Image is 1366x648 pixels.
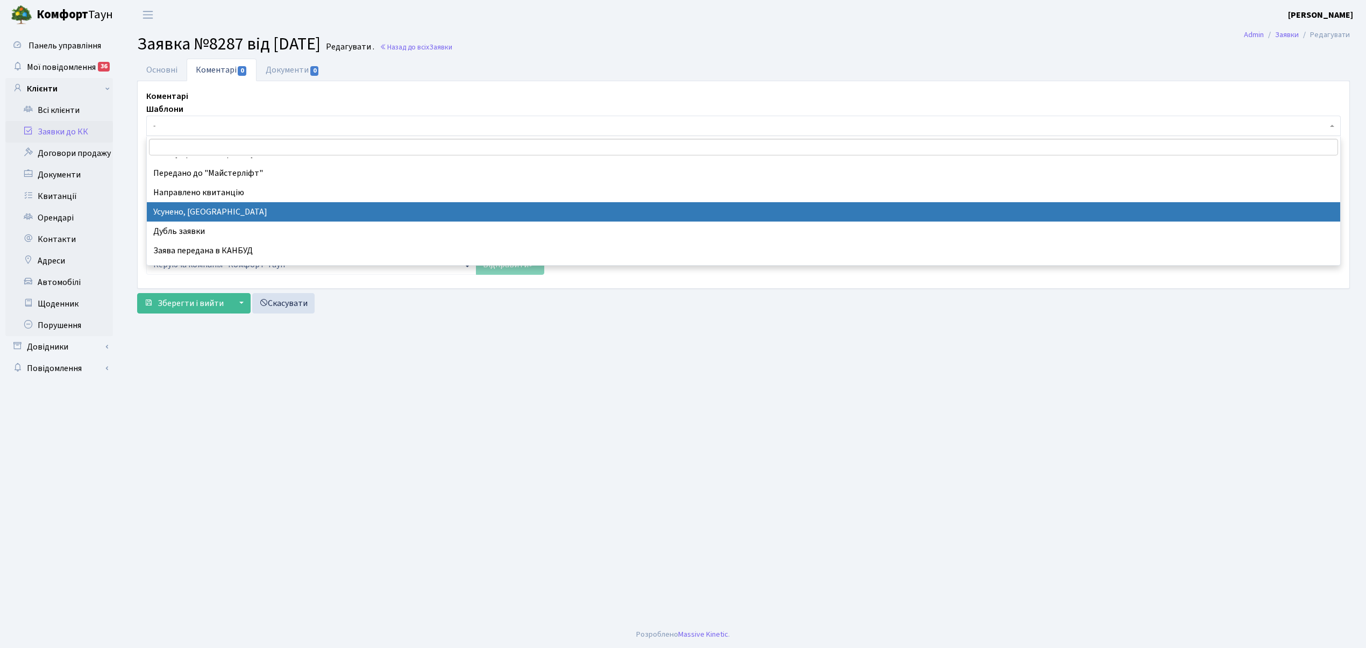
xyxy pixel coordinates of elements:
span: Мої повідомлення [27,61,96,73]
li: Усунено, [GEOGRAPHIC_DATA] [147,202,1340,222]
a: Квитанції [5,186,113,207]
nav: breadcrumb [1228,24,1366,46]
a: Заявки [1275,29,1299,40]
img: logo.png [11,4,32,26]
a: Документи [257,59,329,81]
span: Зберегти і вийти [158,297,224,309]
div: Розроблено . [636,629,730,640]
a: Контакти [5,229,113,250]
button: Переключити навігацію [134,6,161,24]
button: Зберегти і вийти [137,293,231,314]
a: Коментарі [187,59,257,81]
span: - [153,120,1327,131]
b: Комфорт [37,6,88,23]
a: [PERSON_NAME] [1288,9,1353,22]
a: Документи [5,164,113,186]
div: 36 [98,62,110,72]
span: Таун [37,6,113,24]
span: 0 [310,66,319,76]
a: Адреси [5,250,113,272]
span: Заявка №8287 від [DATE] [137,32,321,56]
a: Скасувати [252,293,315,314]
a: Massive Kinetic [678,629,728,640]
b: [PERSON_NAME] [1288,9,1353,21]
a: Договори продажу [5,143,113,164]
li: Редагувати [1299,29,1350,41]
a: Назад до всіхЗаявки [380,42,452,52]
span: Панель управління [29,40,101,52]
body: Rich Text Area. Press ALT-0 for help. [9,9,1185,20]
li: Передано до "Майстерліфт" [147,163,1340,183]
label: Шаблони [146,103,183,116]
li: Таку послугу не надаємо [147,260,1340,280]
a: Панель управління [5,35,113,56]
label: Коментарі [146,90,188,103]
a: Admin [1244,29,1264,40]
a: Довідники [5,336,113,358]
small: Редагувати . [324,42,374,52]
a: Заявки до КК [5,121,113,143]
a: Автомобілі [5,272,113,293]
a: Мої повідомлення36 [5,56,113,78]
span: 0 [238,66,246,76]
a: Клієнти [5,78,113,99]
a: Основні [137,59,187,81]
a: Повідомлення [5,358,113,379]
li: Заява передана в КАНБУД [147,241,1340,260]
span: - [146,116,1341,136]
span: Заявки [429,42,452,52]
a: Всі клієнти [5,99,113,121]
li: Направлено квитанцію [147,183,1340,202]
li: Дубль заявки [147,222,1340,241]
a: Орендарі [5,207,113,229]
a: Щоденник [5,293,113,315]
a: Порушення [5,315,113,336]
